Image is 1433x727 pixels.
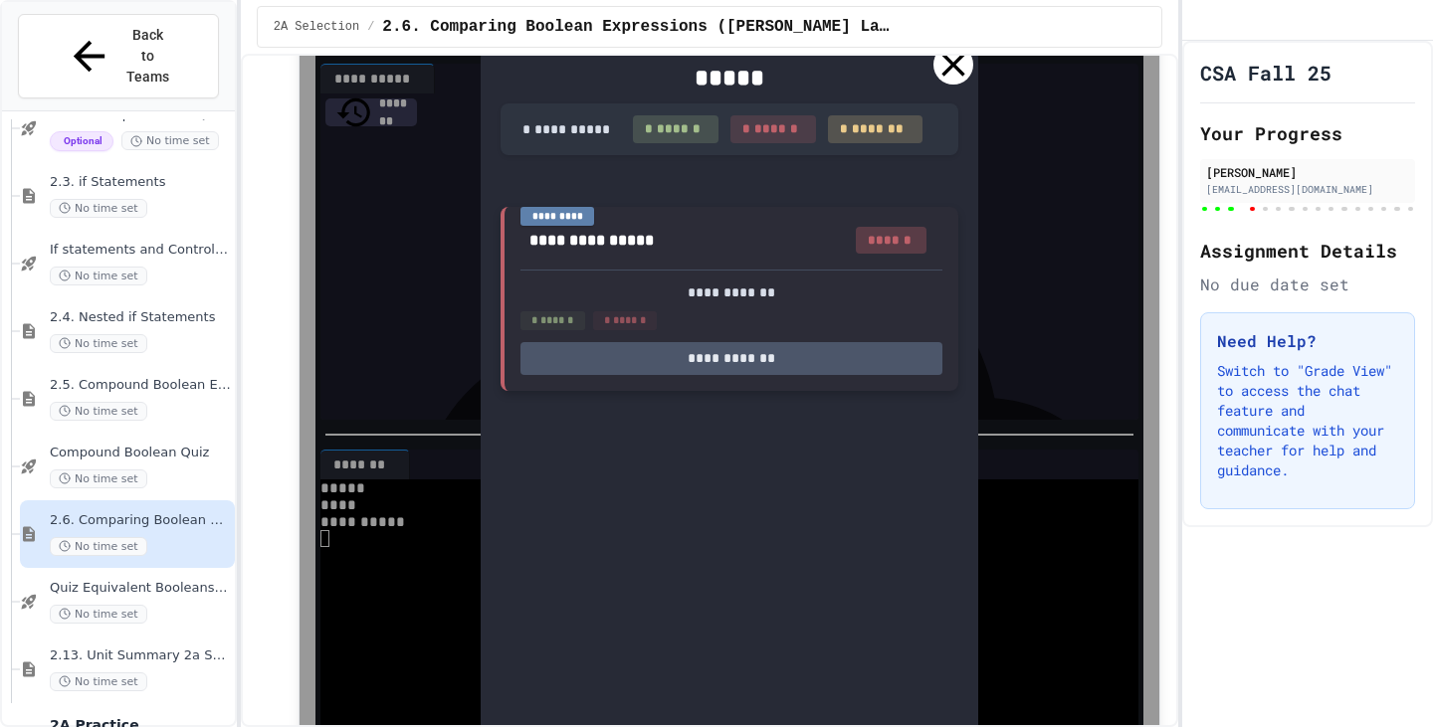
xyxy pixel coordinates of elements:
[50,605,147,624] span: No time set
[1217,329,1398,353] h3: Need Help?
[1206,182,1409,197] div: [EMAIL_ADDRESS][DOMAIN_NAME]
[1200,119,1415,147] h2: Your Progress
[382,15,892,39] span: 2.6. Comparing Boolean Expressions (De Morgan’s Laws)
[367,19,374,35] span: /
[1206,163,1409,181] div: [PERSON_NAME]
[1200,273,1415,296] div: No due date set
[121,131,219,150] span: No time set
[50,174,231,191] span: 2.3. if Statements
[274,19,359,35] span: 2A Selection
[50,402,147,421] span: No time set
[50,309,231,326] span: 2.4. Nested if Statements
[50,131,113,151] span: Optional
[50,242,231,259] span: If statements and Control Flow - Quiz
[50,647,231,664] span: 2.13. Unit Summary 2a Selection (2.1-2.6)
[1217,361,1398,480] p: Switch to "Grade View" to access the chat feature and communicate with your teacher for help and ...
[50,512,231,529] span: 2.6. Comparing Boolean Expressions ([PERSON_NAME] Laws)
[50,267,147,285] span: No time set
[124,25,171,88] span: Back to Teams
[50,377,231,394] span: 2.5. Compound Boolean Expressions
[50,580,231,597] span: Quiz Equivalent Booleans Expressions
[50,672,147,691] span: No time set
[50,445,231,461] span: Compound Boolean Quiz
[18,14,219,98] button: Back to Teams
[50,334,147,353] span: No time set
[1200,237,1415,265] h2: Assignment Details
[1200,59,1331,87] h1: CSA Fall 25
[50,537,147,556] span: No time set
[50,199,147,218] span: No time set
[50,469,147,488] span: No time set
